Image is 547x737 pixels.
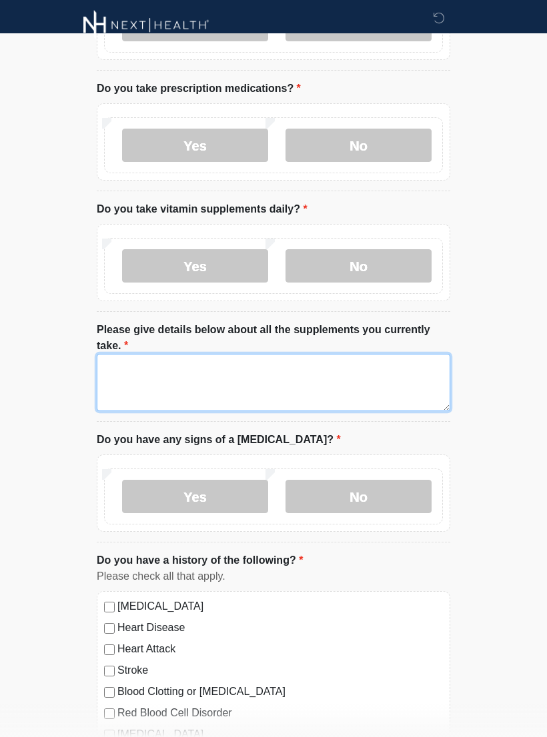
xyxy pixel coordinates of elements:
[104,687,115,698] input: Blood Clotting or [MEDICAL_DATA]
[97,432,341,448] label: Do you have any signs of a [MEDICAL_DATA]?
[97,568,450,584] div: Please check all that apply.
[104,708,115,719] input: Red Blood Cell Disorder
[122,249,268,283] label: Yes
[122,480,268,513] label: Yes
[104,644,115,655] input: Heart Attack
[117,620,443,636] label: Heart Disease
[104,666,115,676] input: Stroke
[97,81,301,97] label: Do you take prescription medications?
[286,129,432,162] label: No
[286,249,432,283] label: No
[117,684,443,700] label: Blood Clotting or [MEDICAL_DATA]
[117,598,443,614] label: [MEDICAL_DATA]
[117,705,443,721] label: Red Blood Cell Disorder
[122,129,268,162] label: Yes
[117,641,443,657] label: Heart Attack
[97,552,303,568] label: Do you have a history of the following?
[117,662,443,678] label: Stroke
[97,322,450,354] label: Please give details below about all the supplements you currently take.
[104,602,115,612] input: [MEDICAL_DATA]
[104,623,115,634] input: Heart Disease
[83,10,209,40] img: Next-Health Montecito Logo
[97,201,308,217] label: Do you take vitamin supplements daily?
[286,480,432,513] label: No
